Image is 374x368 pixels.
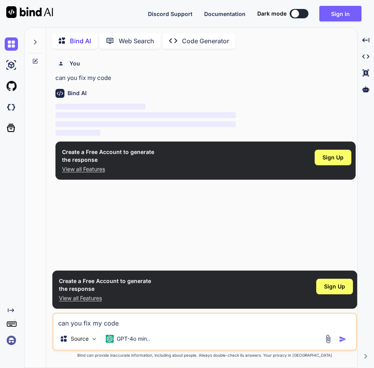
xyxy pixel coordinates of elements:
span: ‌ [55,121,236,127]
h6: You [69,60,80,67]
img: ai-studio [5,58,18,72]
p: Bind can provide inaccurate information, including about people. Always double-check its answers.... [52,352,357,358]
img: attachment [324,334,333,343]
h6: Bind AI [68,89,87,97]
img: GPT-4o mini [106,335,114,343]
p: Code Generator [182,36,229,46]
p: View all Features [59,294,151,302]
span: Sign Up [322,154,344,161]
p: View all Features [62,165,154,173]
p: Source [71,335,89,343]
span: ‌ [55,130,100,136]
img: icon [339,335,347,343]
button: Sign in [319,6,362,21]
span: Dark mode [257,10,287,18]
h1: Create a Free Account to generate the response [59,277,151,293]
p: Bind AI [70,36,91,46]
span: ‌ [55,112,236,118]
p: can you fix my code [55,74,356,83]
p: Web Search [119,36,154,46]
span: Sign Up [324,283,345,290]
span: Discord Support [148,11,192,17]
span: ‌ [55,104,146,110]
span: Documentation [204,11,246,17]
img: signin [5,334,18,347]
p: GPT-4o min.. [117,335,150,343]
button: Documentation [204,10,246,18]
img: githubLight [5,80,18,93]
img: chat [5,37,18,51]
img: Pick Models [91,336,98,342]
h1: Create a Free Account to generate the response [62,148,154,164]
button: Discord Support [148,10,192,18]
img: Bind AI [6,6,53,18]
img: darkCloudIdeIcon [5,101,18,114]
